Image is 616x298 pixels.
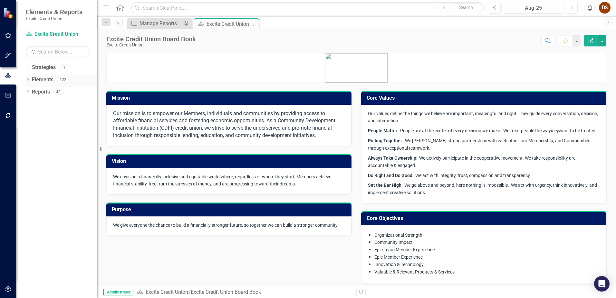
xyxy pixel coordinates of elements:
small: Excite Credit Union [26,16,82,21]
strong: Set the Bar High [368,183,401,188]
a: Strategies [32,64,56,71]
span: : We [PERSON_NAME] strong partnerships with each other, our Membership, and Communities through e... [368,138,590,151]
h3: Mission [112,95,348,101]
h3: Purpose [112,207,348,213]
div: 48 [53,89,63,94]
a: Elements [32,76,53,84]
strong: Always Take Ownership [368,155,416,161]
span: : People are at the center of every decision we make. We treat people the way want to be treated. [368,128,597,133]
span: : We act with integrity, trust, compassion and transparency. [368,173,531,178]
strong: People Matter [368,128,397,133]
h3: Core Values [367,95,603,101]
span: Elements & Reports [26,8,82,16]
h3: Vision [112,158,348,164]
input: Search Below... [26,46,90,57]
a: Excite Credit Union [26,31,90,38]
span: Epic Member Experience [374,254,423,260]
span: Community Impact [374,240,413,245]
div: Excite Credit Union [106,43,196,47]
h3: Core Objectives [367,215,603,221]
div: Excite Credit Union Board Book [106,35,196,43]
a: Excite Credit Union [146,289,188,295]
div: 122 [57,77,69,83]
strong: Pulling Together [368,138,402,143]
a: Manage Reports [129,19,182,27]
span: Epic Team Member Experience [374,247,435,252]
span: Search [459,5,473,10]
img: ClearPoint Strategy [3,7,14,19]
strong: Do Right and Do Good [368,173,412,178]
div: » [137,289,351,296]
div: Open Intercom Messenger [594,276,610,292]
span: Valuable & Relevant Products & Services [374,269,455,274]
span: : We actively participate in the cooperative movement. We take responsibility are accountable & e... [368,155,575,168]
div: Manage Reports [140,19,182,27]
span: Administrator [103,289,133,295]
div: Excite Credit Union Board Book [207,20,257,28]
span: : We go above and beyond, here nothing is impossible. We act with urgency, think innovatively, an... [368,183,597,195]
span: We envision a financially inclusive and equitable world where, regardless of where they start, Me... [113,174,331,187]
div: Excite Credit Union Board Book [191,289,261,295]
input: Search ClearPoint... [130,2,484,14]
span: Innovation & Technology [374,262,424,267]
p: Our mission is to empower our Members, individuals and communities by providing access to afforda... [113,110,345,139]
button: Aug-25 [503,2,564,14]
button: DS [599,2,611,14]
button: Search [450,3,482,12]
img: mceclip1.png [325,53,388,83]
a: Reports [32,88,50,96]
span: We give everyone the chance to build a financially stronger future, so together we can build a st... [113,223,339,228]
div: 1 [59,65,69,70]
div: Aug-25 [505,4,562,12]
em: they [551,128,559,133]
span: Our values define the things we believe are important, meaningful and right. They guide every con... [368,111,598,124]
span: Organizational Strength [374,233,422,238]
